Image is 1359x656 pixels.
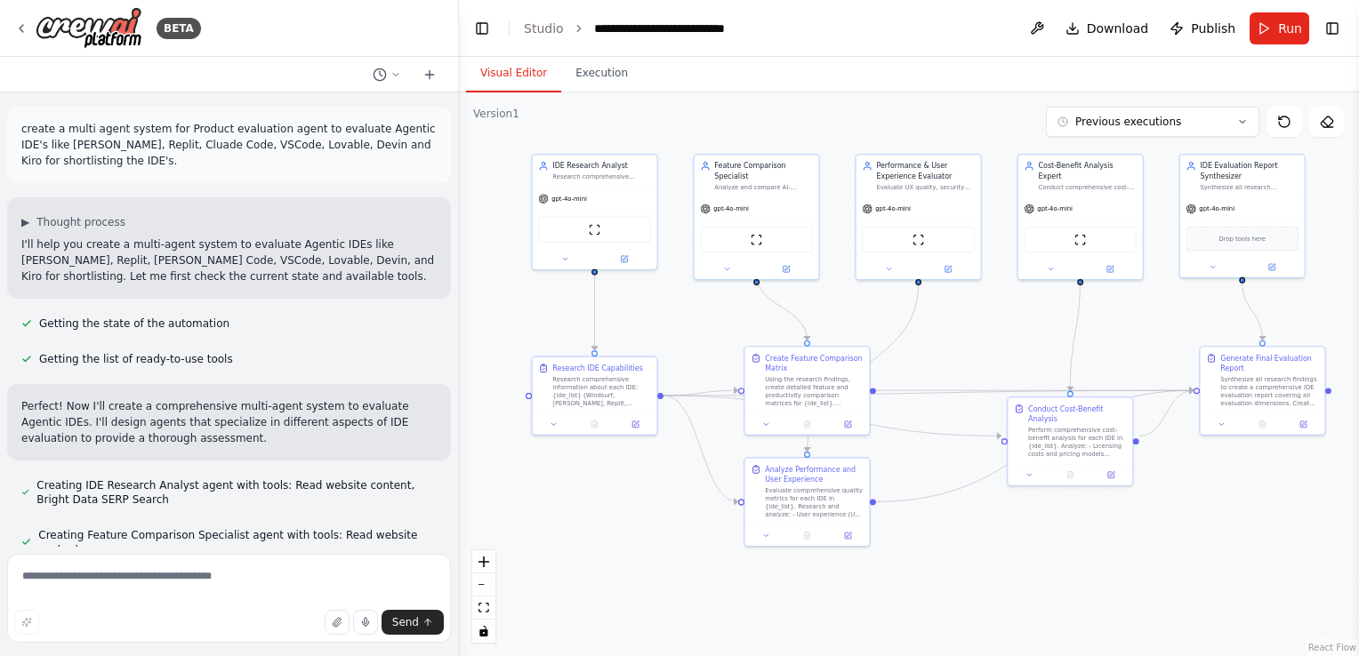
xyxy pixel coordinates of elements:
[36,7,142,49] img: Logo
[785,419,828,431] button: No output available
[392,615,419,629] span: Send
[1058,12,1156,44] button: Download
[552,364,643,373] div: Research IDE Capabilities
[552,161,650,171] div: IDE Research Analyst
[531,356,657,436] div: Research IDE CapabilitiesResearch comprehensive information about each IDE: {ide_list} (Windsurf,...
[38,528,437,556] span: Creating Feature Comparison Specialist agent with tools: Read website content
[1241,419,1283,431] button: No output available
[744,346,870,436] div: Create Feature Comparison MatrixUsing the research findings, create detailed feature and producti...
[758,263,815,276] button: Open in side panel
[21,398,437,446] p: Perfect! Now I'll create a comprehensive multi-agent system to evaluate Agentic IDEs. I'll design...
[157,18,201,39] div: BETA
[36,215,125,229] span: Thought process
[913,234,925,246] img: ScrapeWebsiteTool
[21,215,29,229] span: ▶
[1220,375,1318,407] div: Synthesize all research findings to create a comprehensive IDE evaluation report covering all eva...
[920,263,977,276] button: Open in side panel
[765,353,863,373] div: Create Feature Comparison Matrix
[551,195,587,203] span: gpt-4o-mini
[325,610,350,635] button: Upload files
[1286,419,1321,431] button: Open in side panel
[752,275,812,340] g: Edge from 3401b893-8e12-4c24-bf71-c2d9d7390135 to 9a4e11b6-8853-4ff6-a632-a7fa3b7cb73b
[36,478,437,507] span: Creating IDE Research Analyst agent with tools: Read website content, Bright Data SERP Search
[1049,468,1091,481] button: No output available
[856,154,982,280] div: Performance & User Experience EvaluatorEvaluate UX quality, security posture, safety features, re...
[1074,234,1087,246] img: ScrapeWebsiteTool
[39,352,233,366] span: Getting the list of ready-to-use tools
[1199,204,1234,212] span: gpt-4o-mini
[875,204,911,212] span: gpt-4o-mini
[876,183,974,191] div: Evaluate UX quality, security posture, safety features, reliability metrics, and overall user sat...
[663,386,1194,401] g: Edge from 22049024-8513-46d6-ae3a-ebb4751a2907 to 5bd42873-01bf-4b86-bc8b-47fcc8fddb18
[470,16,495,41] button: Hide left sidebar
[1028,426,1126,458] div: Perform comprehensive cost-benefit analysis for each IDE in {ide_list}. Analyze: - Licensing cost...
[1162,12,1242,44] button: Publish
[618,419,653,431] button: Open in side panel
[21,215,125,229] button: ▶Thought process
[1250,12,1309,44] button: Run
[1038,183,1136,191] div: Conduct comprehensive cost-benefit analysis for each IDE in {ide_list} including licensing models...
[714,183,812,191] div: Analyze and compare AI-powered features, modular development capabilities, productivity improveme...
[1038,161,1136,181] div: Cost-Benefit Analysis Expert
[663,386,738,401] g: Edge from 22049024-8513-46d6-ae3a-ebb4751a2907 to 9a4e11b6-8853-4ff6-a632-a7fa3b7cb73b
[713,204,749,212] span: gpt-4o-mini
[1075,115,1181,129] span: Previous executions
[751,234,763,246] img: ScrapeWebsiteTool
[590,275,599,350] g: Edge from 9f24b3fa-5cfe-4a09-9e82-88f3ace020a5 to 22049024-8513-46d6-ae3a-ebb4751a2907
[1220,353,1318,373] div: Generate Final Evaluation Report
[552,375,650,407] div: Research comprehensive information about each IDE: {ide_list} (Windsurf, [PERSON_NAME], Replit, [...
[382,610,444,635] button: Send
[552,173,650,181] div: Research comprehensive information about each IDE in {ide_list} including features, licensing, co...
[765,375,863,407] div: Using the research findings, create detailed feature and productivity comparison matrices for {id...
[353,610,378,635] button: Click to speak your automation idea
[1065,275,1086,391] g: Edge from 163a7355-11bb-40b4-8177-61d9d06a3451 to 2a1712e3-6bf1-40f9-9a1c-f8f350f428c1
[831,419,865,431] button: Open in side panel
[1200,161,1298,181] div: IDE Evaluation Report Synthesizer
[1191,20,1235,37] span: Publish
[39,316,229,331] span: Getting the state of the automation
[1094,468,1129,481] button: Open in side panel
[531,154,657,270] div: IDE Research AnalystResearch comprehensive information about each IDE in {ide_list} including fea...
[1200,183,1298,191] div: Synthesize all research findings, feature comparisons, performance evaluations, and cost-benefit ...
[1320,16,1345,41] button: Show right sidebar
[573,419,615,431] button: No output available
[663,390,738,507] g: Edge from 22049024-8513-46d6-ae3a-ebb4751a2907 to 47289ac5-db3d-4a8e-86a5-1f463f4aafa1
[765,464,863,484] div: Analyze Performance and User Experience
[472,620,495,643] button: toggle interactivity
[561,55,642,92] button: Execution
[1243,261,1300,274] button: Open in side panel
[466,55,561,92] button: Visual Editor
[765,486,863,518] div: Evaluate comprehensive quality metrics for each IDE in {ide_list}. Research and analyze: - User e...
[524,20,725,37] nav: breadcrumb
[802,284,924,452] g: Edge from 999fa61b-ebe9-4448-afe7-dd55cbde23a3 to 47289ac5-db3d-4a8e-86a5-1f463f4aafa1
[472,550,495,573] button: zoom in
[21,236,437,284] p: I'll help you create a multi-agent system to evaluate Agentic IDEs like [PERSON_NAME], Replit, [P...
[1179,154,1306,278] div: IDE Evaluation Report SynthesizerSynthesize all research findings, feature comparisons, performan...
[524,21,564,36] a: Studio
[1082,263,1138,276] button: Open in side panel
[1007,396,1133,486] div: Conduct Cost-Benefit AnalysisPerform comprehensive cost-benefit analysis for each IDE in {ide_lis...
[596,253,653,266] button: Open in side panel
[1237,283,1267,340] g: Edge from fb228940-1ec0-4b59-98c9-338582916598 to 5bd42873-01bf-4b86-bc8b-47fcc8fddb18
[1087,20,1149,37] span: Download
[876,161,974,181] div: Performance & User Experience Evaluator
[472,596,495,620] button: fit view
[1308,643,1356,652] a: React Flow attribution
[472,550,495,643] div: React Flow controls
[21,121,437,169] p: create a multi agent system for Product evaluation agent to evaluate Agentic IDE's like [PERSON_N...
[1028,404,1126,424] div: Conduct Cost-Benefit Analysis
[473,107,519,121] div: Version 1
[1046,107,1259,137] button: Previous executions
[366,64,408,85] button: Switch to previous chat
[1199,346,1325,436] div: Generate Final Evaluation ReportSynthesize all research findings to create a comprehensive IDE ev...
[1017,154,1144,280] div: Cost-Benefit Analysis ExpertConduct comprehensive cost-benefit analysis for each IDE in {ide_list...
[589,224,601,236] img: ScrapeWebsiteTool
[714,161,812,181] div: Feature Comparison Specialist
[744,457,870,547] div: Analyze Performance and User ExperienceEvaluate comprehensive quality metrics for each IDE in {id...
[14,610,39,635] button: Improve this prompt
[415,64,444,85] button: Start a new chat
[831,530,865,542] button: Open in side panel
[472,573,495,596] button: zoom out
[876,386,1194,396] g: Edge from 9a4e11b6-8853-4ff6-a632-a7fa3b7cb73b to 5bd42873-01bf-4b86-bc8b-47fcc8fddb18
[785,530,828,542] button: No output available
